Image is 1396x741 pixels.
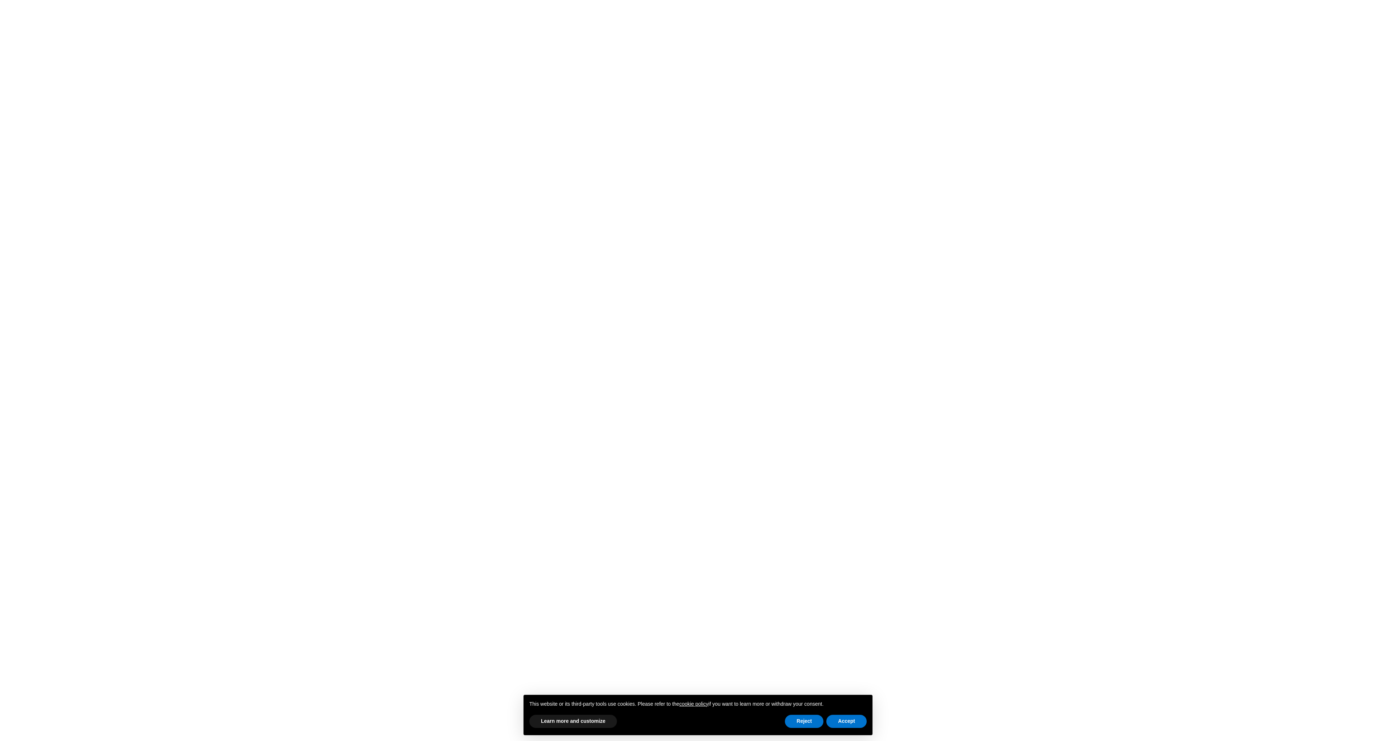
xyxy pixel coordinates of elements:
button: Learn more and customize [529,715,617,728]
div: Notice [518,689,878,741]
button: Reject [785,715,823,728]
div: This website or its third-party tools use cookies. Please refer to the if you want to learn more ... [523,695,872,714]
a: cookie policy [679,701,708,707]
button: Accept [826,715,867,728]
